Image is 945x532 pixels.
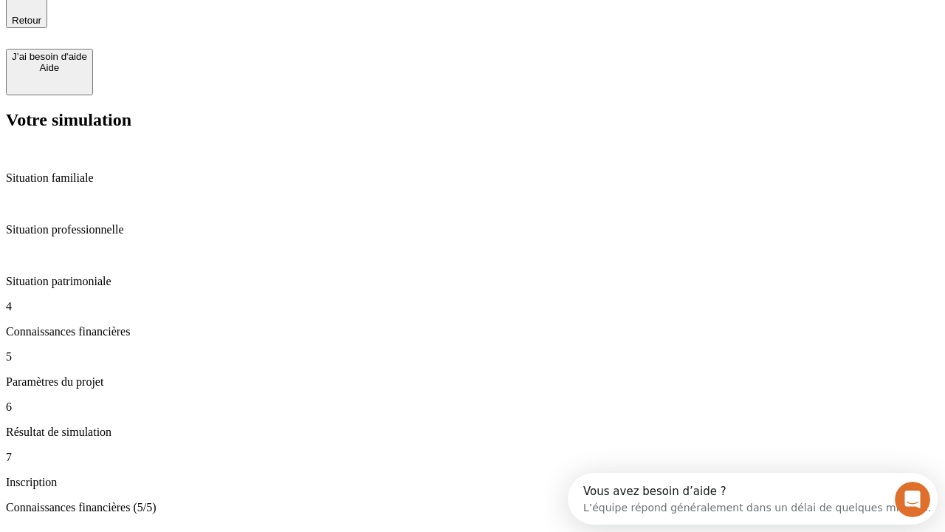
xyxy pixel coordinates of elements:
div: Ouvrir le Messenger Intercom [6,6,407,47]
p: Connaissances financières [6,325,939,338]
div: Vous avez besoin d’aide ? [16,13,363,24]
div: Aide [12,62,87,73]
p: 6 [6,400,939,414]
p: Paramètres du projet [6,375,939,389]
p: Situation professionnelle [6,223,939,236]
p: Situation familiale [6,171,939,185]
p: Situation patrimoniale [6,275,939,288]
p: 5 [6,350,939,364]
h2: Votre simulation [6,110,939,130]
p: 7 [6,451,939,464]
p: Résultat de simulation [6,426,939,439]
iframe: Intercom live chat discovery launcher [568,473,938,525]
div: J’ai besoin d'aide [12,51,87,62]
p: Inscription [6,476,939,489]
button: J’ai besoin d'aideAide [6,49,93,95]
iframe: Intercom live chat [895,482,930,517]
span: Retour [12,15,41,26]
div: L’équipe répond généralement dans un délai de quelques minutes. [16,24,363,40]
p: Connaissances financières (5/5) [6,501,939,514]
p: 4 [6,300,939,313]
